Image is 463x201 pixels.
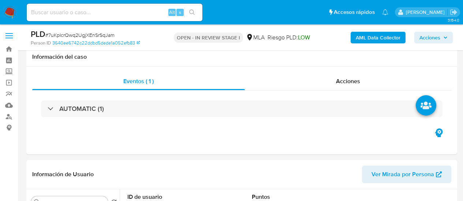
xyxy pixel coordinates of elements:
button: Ver Mirada por Persona [362,166,451,183]
span: s [179,9,181,16]
h1: Información del caso [32,53,451,61]
input: Buscar usuario o caso... [27,8,202,17]
p: OPEN - IN REVIEW STAGE I [174,32,243,43]
b: AML Data Collector [356,32,400,43]
dt: ID de usuario [127,193,203,201]
button: Acciones [414,32,453,43]
a: 3640ee6742c22ddbd5dede1a052efb83 [52,40,140,46]
h3: AUTOMATIC (1) [59,105,104,113]
div: MLA [246,34,265,42]
span: Acciones [336,77,360,85]
button: AML Data Collector [351,32,406,43]
span: Alt [169,9,175,16]
b: PLD [31,28,45,40]
span: Accesos rápidos [334,8,375,16]
a: Salir [450,8,458,16]
div: AUTOMATIC (1) [41,100,443,117]
span: Acciones [419,32,440,43]
p: gabriela.sanchez@mercadolibre.com [406,9,447,16]
span: Ver Mirada por Persona [371,166,434,183]
span: LOW [298,33,310,42]
span: Eventos ( 1 ) [123,77,154,85]
b: Person ID [31,40,51,46]
span: Riesgo PLD: [268,34,310,42]
span: # 7uKpIcrQwq2UgjXEnSrSqJam [45,31,115,39]
h1: Información de Usuario [32,171,94,178]
dt: Puntos [252,193,328,201]
button: search-icon [184,7,199,18]
a: Notificaciones [382,9,388,15]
